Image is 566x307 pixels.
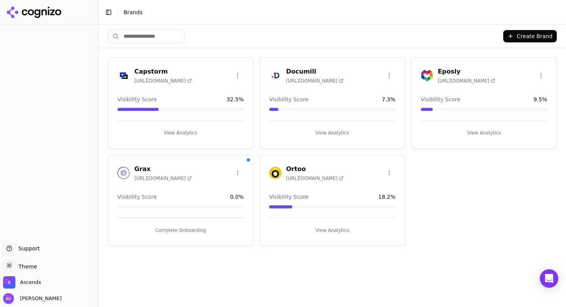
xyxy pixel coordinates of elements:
[117,69,130,82] img: Capstorm
[124,8,544,16] nav: breadcrumb
[269,193,308,201] span: Visibility Score
[286,67,343,76] h3: Documill
[117,224,244,237] button: Complete Onboarding
[269,127,395,139] button: View Analytics
[286,175,343,181] span: [URL][DOMAIN_NAME]
[3,293,62,304] button: Open user button
[269,224,395,237] button: View Analytics
[117,193,157,201] span: Visibility Score
[117,127,244,139] button: View Analytics
[540,269,558,288] div: Open Intercom Messenger
[421,69,433,82] img: Eposly
[533,96,547,103] span: 9.5 %
[134,67,192,76] h3: Capstorm
[378,193,395,201] span: 18.2 %
[503,30,557,42] button: Create Brand
[286,78,343,84] span: [URL][DOMAIN_NAME]
[134,78,192,84] span: [URL][DOMAIN_NAME]
[117,167,130,179] img: Grax
[15,245,40,252] span: Support
[421,96,460,103] span: Visibility Score
[3,293,14,304] img: Amy Grenham
[286,164,343,174] h3: Ortoo
[3,276,41,289] button: Open organization switcher
[134,175,192,181] span: [URL][DOMAIN_NAME]
[15,263,37,270] span: Theme
[227,96,244,103] span: 32.5 %
[17,295,62,302] span: [PERSON_NAME]
[421,127,547,139] button: View Analytics
[20,279,41,286] span: Ascendx
[230,193,244,201] span: 0.0 %
[117,96,157,103] span: Visibility Score
[269,96,308,103] span: Visibility Score
[134,164,192,174] h3: Grax
[382,96,395,103] span: 7.3 %
[3,276,15,289] img: Ascendx
[438,78,495,84] span: [URL][DOMAIN_NAME]
[269,167,281,179] img: Ortoo
[269,69,281,82] img: Documill
[438,67,495,76] h3: Eposly
[124,9,142,15] span: Brands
